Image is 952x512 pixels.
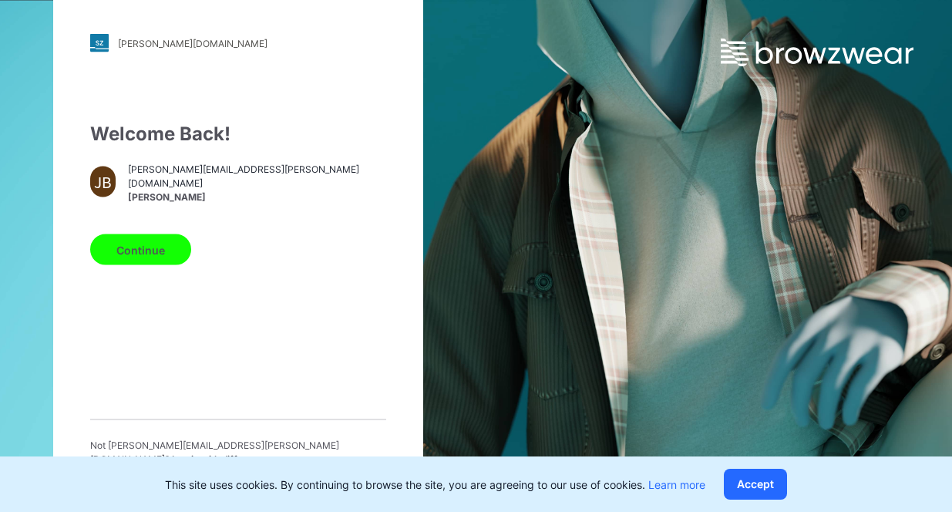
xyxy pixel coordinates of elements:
span: [PERSON_NAME] [128,190,385,204]
span: Log in with different account [172,453,298,465]
p: This site uses cookies. By continuing to browse the site, you are agreeing to our use of cookies. [165,477,705,493]
button: Accept [724,469,787,500]
div: Welcome Back! [90,120,386,148]
div: JB [90,167,116,197]
span: [PERSON_NAME][EMAIL_ADDRESS][PERSON_NAME][DOMAIN_NAME] [128,162,385,190]
a: Learn more [648,478,705,491]
img: stylezone-logo.562084cfcfab977791bfbf7441f1a819.svg [90,34,109,52]
a: [PERSON_NAME][DOMAIN_NAME] [90,34,386,52]
img: browzwear-logo.e42bd6dac1945053ebaf764b6aa21510.svg [721,39,913,66]
button: Continue [90,234,191,265]
p: Not [PERSON_NAME][EMAIL_ADDRESS][PERSON_NAME][DOMAIN_NAME] ? [90,439,386,467]
div: [PERSON_NAME][DOMAIN_NAME] [118,37,267,49]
